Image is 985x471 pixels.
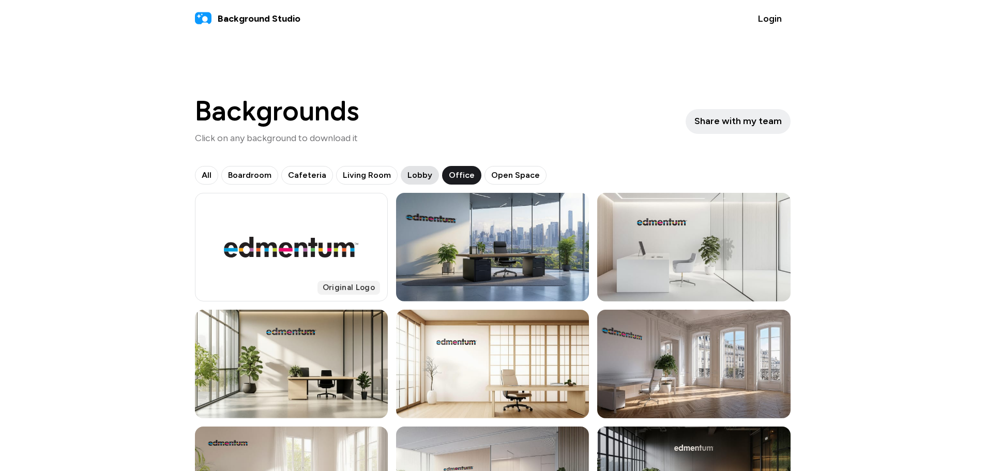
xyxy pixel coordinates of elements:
[758,12,782,26] span: Login
[202,169,211,181] span: All
[288,169,326,181] span: Cafeteria
[195,97,359,125] h1: Backgrounds
[195,10,300,27] a: Background Studio
[195,10,211,27] img: logo
[686,109,791,134] button: Share with my team
[694,114,782,128] span: Share with my team
[749,6,791,31] button: Login
[491,169,540,181] span: Open Space
[195,131,359,145] p: Click on any background to download it
[224,237,358,257] img: Project logo
[221,166,278,185] button: Boardroom
[317,281,380,295] span: Original Logo
[343,169,391,181] span: Living Room
[336,166,398,185] button: Living Room
[195,166,218,185] button: All
[228,169,271,181] span: Boardroom
[449,169,475,181] span: Office
[218,12,300,26] span: Background Studio
[401,166,439,185] button: Lobby
[281,166,333,185] button: Cafeteria
[407,169,432,181] span: Lobby
[442,166,481,185] button: Office
[484,166,547,185] button: Open Space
